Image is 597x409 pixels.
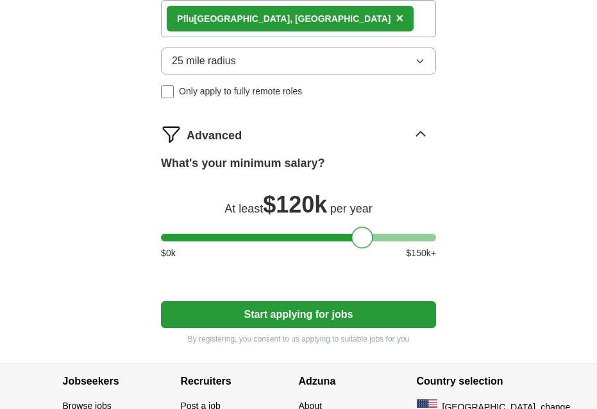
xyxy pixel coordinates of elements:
span: Advanced [187,127,242,144]
span: At least [224,202,263,215]
div: [GEOGRAPHIC_DATA], [GEOGRAPHIC_DATA] [177,12,391,26]
span: $ 150 k+ [407,247,436,260]
button: 25 mile radius [161,48,436,74]
button: × [396,9,404,28]
span: per year [330,202,373,215]
label: What's your minimum salary? [161,155,324,172]
span: Only apply to fully remote roles [179,85,302,98]
strong: Pflu [177,13,194,24]
img: filter [161,124,181,144]
span: 25 mile radius [172,53,236,69]
input: Only apply to fully remote roles [161,85,174,98]
span: $ 120k [263,191,327,218]
span: $ 0 k [161,247,176,260]
p: By registering, you consent to us applying to suitable jobs for you [161,333,436,345]
button: Start applying for jobs [161,301,436,328]
h4: Country selection [417,363,535,399]
span: × [396,11,404,25]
